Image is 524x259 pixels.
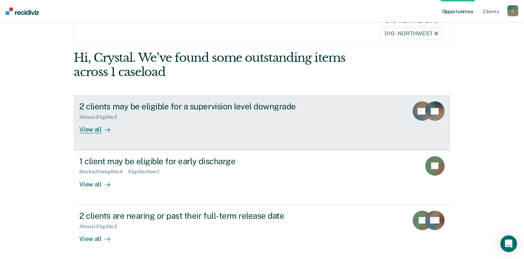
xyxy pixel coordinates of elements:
[128,169,165,175] div: Eligible Now : 1
[507,5,518,16] button: C
[79,101,323,111] div: 2 clients may be eligible for a supervision level downgrade
[79,120,118,134] div: View all
[74,51,375,79] div: Hi, Crystal. We’ve found some outstanding items across 1 caseload
[79,114,123,120] div: Almost Eligible : 2
[500,235,517,252] div: Open Intercom Messenger
[79,169,128,175] div: Marked Ineligible : 4
[79,229,118,243] div: View all
[79,156,323,166] div: 1 client may be eligible for early discharge
[380,28,443,39] span: D10 - NORTHWEST
[74,151,450,205] a: 1 client may be eligible for early dischargeMarked Ineligible:4Eligible Now:1View all
[79,211,323,221] div: 2 clients are nearing or past their full-term release date
[79,175,118,188] div: View all
[6,7,39,15] img: Recidiviz
[79,224,123,229] div: Almost Eligible : 2
[74,95,450,150] a: 2 clients may be eligible for a supervision level downgradeAlmost Eligible:2View all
